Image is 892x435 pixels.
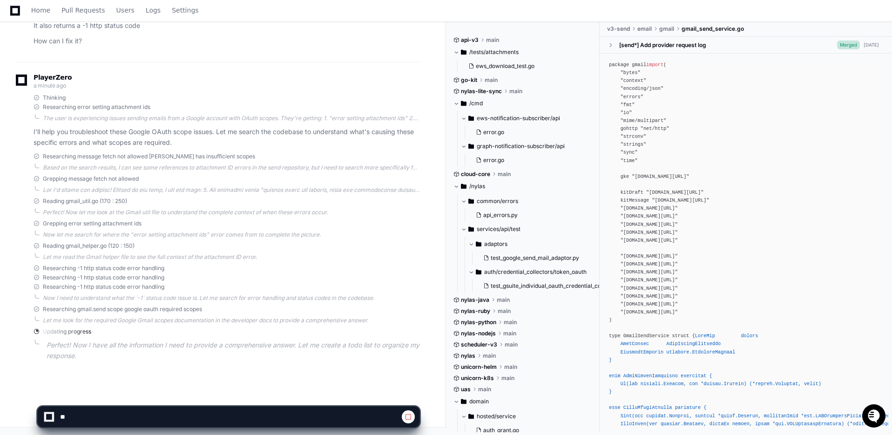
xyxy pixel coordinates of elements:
[837,41,860,49] span: Merged
[43,283,164,291] span: Researching -1 http status code error handling
[43,209,419,216] div: Perfect! Now let me look at the Gmail util file to understand the complete context of when these ...
[461,36,479,44] span: api-v3
[32,79,118,86] div: We're available if you need us!
[483,156,504,164] span: error.go
[486,36,499,44] span: main
[477,115,560,122] span: ews-notification-subscriber/api
[607,25,630,33] span: v3-send
[31,7,50,13] span: Home
[469,183,485,190] span: /nylas
[484,268,587,276] span: auth/credential_collectors/token_oauth
[34,75,72,80] span: PlayerZero
[469,100,483,107] span: /cmd
[32,69,153,79] div: Start new chat
[477,143,565,150] span: graph-notification-subscriber/api
[472,209,595,222] button: api_errors.py
[146,7,161,13] span: Logs
[461,47,466,58] svg: Directory
[483,352,496,360] span: main
[497,296,510,304] span: main
[491,282,628,290] span: test_gsuite_individual_oauth_credential_collection.py
[503,330,516,337] span: main
[498,307,511,315] span: main
[43,242,135,250] span: Reading gmail_helper.go (120 : 150)
[172,7,198,13] span: Settings
[43,274,164,281] span: Researching -1 http status code error handling
[461,386,471,393] span: uas
[34,127,419,148] p: I'll help you troubleshoot these Google OAuth scope issues. Let me search the codebase to underst...
[472,154,587,167] button: error.go
[476,62,534,70] span: ews_download_test.go
[9,69,26,86] img: 1736555170064-99ba0984-63c1-480f-8ee9-699278ef63ed
[47,340,419,361] p: Perfect! Now I have all the information I need to provide a comprehensive answer. Let me create a...
[468,265,608,279] button: auth/credential_collectors/token_oauth
[461,296,489,304] span: nylas-java
[43,94,66,102] span: Thinking
[43,164,419,171] div: Based on the search results, I can see some references to attachment ID errors in the send reposi...
[43,197,127,205] span: Reading gmail_util.go (170 : 250)
[472,126,587,139] button: error.go
[505,341,518,348] span: main
[862,404,887,429] iframe: Open customer support
[465,60,587,73] button: ews_download_test.go
[461,330,496,337] span: nylas-nodejs
[509,88,522,95] span: main
[480,279,609,292] button: test_gsuite_individual_oauth_credential_collection.py
[43,115,419,122] div: The user is experiencing issues sending emails from a Google account with OAuth scopes. They're g...
[453,179,593,194] button: /nylas
[461,194,600,209] button: common/errors
[9,9,28,28] img: PlayerZero
[480,251,602,265] button: test_google_send_mail_adaptor.py
[43,265,164,272] span: Researching -1 http status code error handling
[468,113,474,124] svg: Directory
[453,45,593,60] button: /tests/attachments
[864,41,879,48] div: [DATE]
[484,240,507,248] span: adaptors
[461,352,475,360] span: nylas
[453,96,593,111] button: /cmd
[504,319,517,326] span: main
[468,237,608,251] button: adaptors
[478,386,491,393] span: main
[483,211,518,219] span: api_errors.py
[468,224,474,235] svg: Directory
[158,72,169,83] button: Start new chat
[461,307,490,315] span: nylas-ruby
[504,363,517,371] span: main
[34,36,419,47] p: How can I fix it?
[43,186,419,194] div: Lor I'd sitame con adipisc! Elitsed do eiu temp, I utl etd magn: 5. Ali enimadmi venia "quisnos e...
[469,48,519,56] span: /tests/attachments
[485,76,498,84] span: main
[43,306,202,313] span: Researching gmail.send scope google oauth required scopes
[476,238,481,250] svg: Directory
[461,139,593,154] button: graph-notification-subscriber/api
[461,181,466,192] svg: Directory
[461,319,496,326] span: nylas-python
[468,141,474,152] svg: Directory
[61,7,105,13] span: Pull Requests
[619,41,706,49] div: [send*] Add provider request log
[43,103,150,111] span: Researching error setting attachment ids
[43,328,91,335] span: Updating progress
[461,88,502,95] span: nylas-lite-sync
[66,97,113,105] a: Powered byPylon
[659,25,674,33] span: gmail
[43,231,419,238] div: Now let me search for where the "error setting attachment ids" error comes from to complete the p...
[461,170,490,178] span: cloud-core
[501,374,514,382] span: main
[116,7,135,13] span: Users
[34,20,419,31] p: It also returns a -1 http status code
[43,253,419,261] div: Let me read the Gmail helper file to see the full context of the attachment ID error.
[461,374,494,382] span: unicorn-k8s
[93,98,113,105] span: Pylon
[477,225,520,233] span: services/api/test
[43,153,255,160] span: Researching message fetch not allowed [PERSON_NAME] has insufficient scopes
[461,222,600,237] button: services/api/test
[491,254,579,262] span: test_google_send_mail_adaptor.py
[468,196,474,207] svg: Directory
[646,62,663,68] span: import
[637,25,652,33] span: email
[476,266,481,278] svg: Directory
[9,37,169,52] div: Welcome
[461,76,477,84] span: go-kit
